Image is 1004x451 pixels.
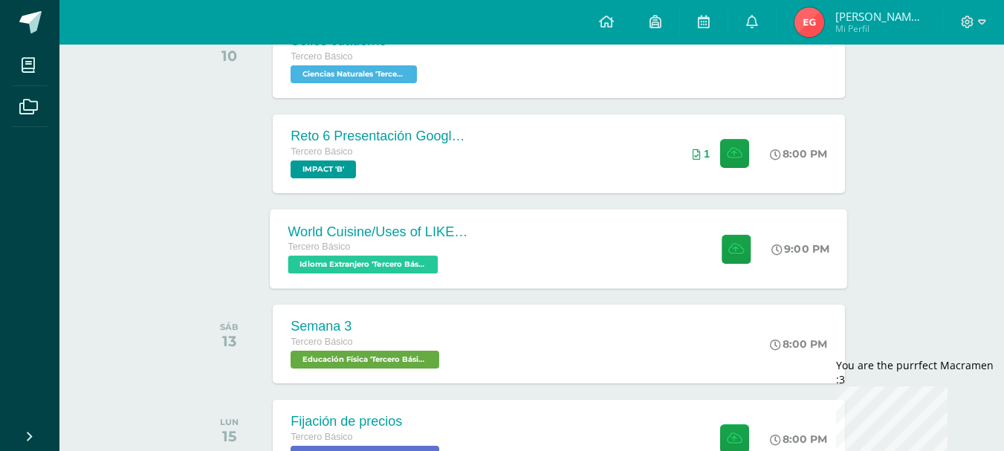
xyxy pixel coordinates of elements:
[836,358,1004,386] div: You are the purrfect Macramen :3
[772,242,830,256] div: 9:00 PM
[835,9,924,24] span: [PERSON_NAME][DATE]
[835,22,924,35] span: Mi Perfil
[291,129,469,144] div: Reto 6 Presentación Google Slides Clase 3 y 4
[220,322,239,332] div: SÁB
[704,148,710,160] span: 1
[291,414,443,429] div: Fijación de precios
[288,256,438,273] span: Idioma Extranjero 'Tercero Básico B'
[770,432,827,446] div: 8:00 PM
[291,351,439,369] span: Educación Física 'Tercero Básico B'
[794,7,824,37] img: 80b2a2ce82189c13ed95b609bb1b7ae5.png
[221,47,238,65] div: 10
[770,147,827,160] div: 8:00 PM
[693,148,710,160] div: Archivos entregados
[220,417,239,427] div: LUN
[770,337,827,351] div: 8:00 PM
[291,51,352,62] span: Tercero Básico
[220,427,239,445] div: 15
[291,319,443,334] div: Semana 3
[291,65,417,83] span: Ciencias Naturales 'Tercero Básico B'
[291,337,352,347] span: Tercero Básico
[220,332,239,350] div: 13
[288,241,351,252] span: Tercero Básico
[288,224,468,239] div: World Cuisine/Uses of LIKE week 5
[291,432,352,442] span: Tercero Básico
[291,160,356,178] span: IMPACT 'B'
[291,146,352,157] span: Tercero Básico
